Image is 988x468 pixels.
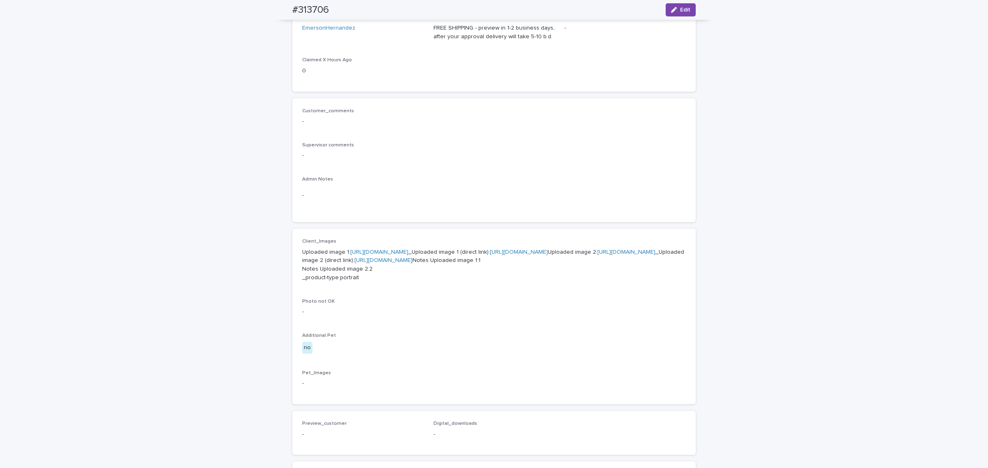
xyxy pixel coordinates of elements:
span: Additional Pet [302,333,336,338]
a: [URL][DOMAIN_NAME] [597,249,655,255]
span: Preview_customer [302,421,347,426]
p: - [302,308,686,316]
a: [URL][DOMAIN_NAME] [350,249,408,255]
h2: #313706 [292,4,329,16]
span: Admin Notes [302,177,333,182]
span: Claimed X Hours Ago [302,58,352,63]
p: Uploaded image 1: _Uploaded image 1 (direct link): Uploaded image 2: _Uploaded image 2 (direct li... [302,248,686,282]
span: Supervisor comments [302,143,354,148]
span: Digital_downloads [433,421,477,426]
a: [URL][DOMAIN_NAME] [490,249,548,255]
a: EmersonHernandez [302,24,355,32]
p: - [302,191,686,200]
p: - [302,151,686,160]
p: - [302,117,686,126]
span: Client_Images [302,239,336,244]
a: [URL][DOMAIN_NAME] [354,257,412,263]
p: - [433,430,555,439]
button: Edit [666,3,696,16]
div: no [302,342,312,354]
span: Customer_comments [302,109,354,114]
p: - [302,430,424,439]
span: Edit [680,7,690,13]
span: Pet_Images [302,371,331,375]
p: - [302,379,686,388]
p: 0 [302,67,424,75]
span: Photo not OK [302,299,335,304]
p: FREE SHIPPING - preview in 1-2 business days, after your approval delivery will take 5-10 b.d. [433,24,555,41]
p: - [564,24,686,32]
